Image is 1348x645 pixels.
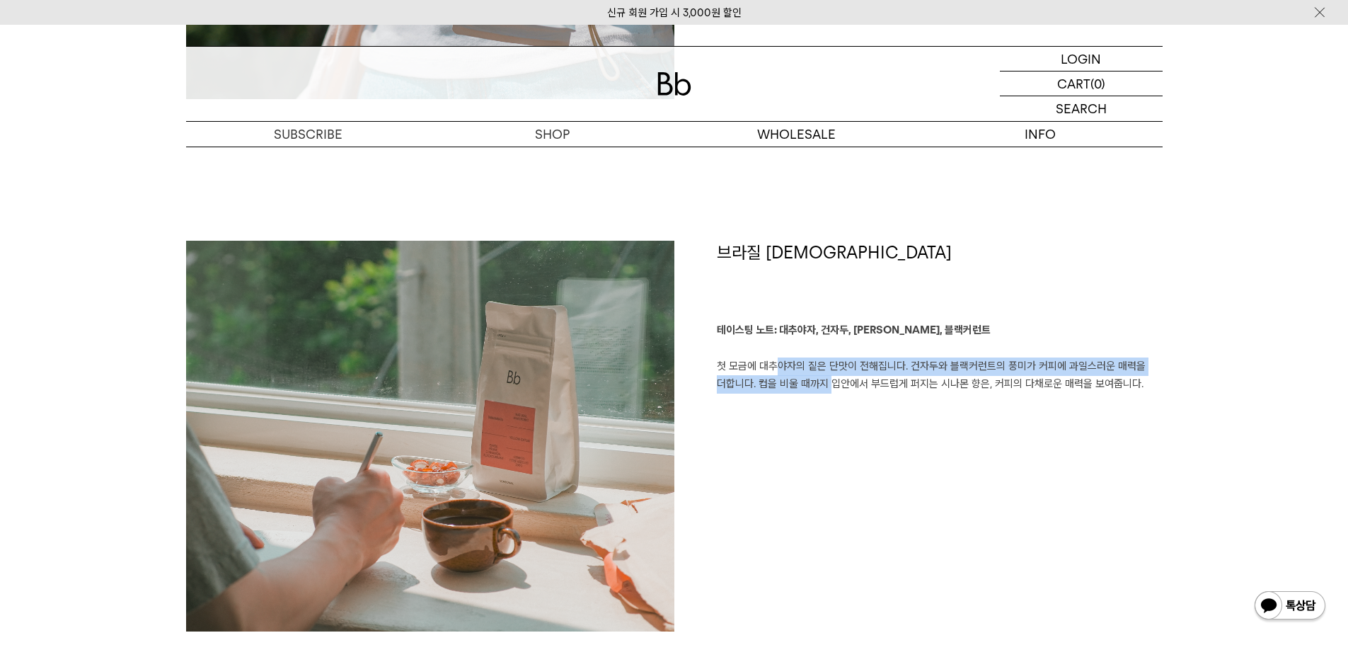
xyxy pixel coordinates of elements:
[1057,72,1090,96] p: CART
[1253,590,1327,624] img: 카카오톡 채널 1:1 채팅 버튼
[1056,96,1107,121] p: SEARCH
[657,72,691,96] img: 로고
[1061,47,1101,71] p: LOGIN
[186,241,674,632] img: 2e3ad162ec2d51aeafd5b7ef870e622e_103410.png
[1090,72,1105,96] p: (0)
[1000,72,1163,96] a: CART (0)
[717,241,1163,321] h1: 브라질 [DEMOGRAPHIC_DATA]
[430,122,674,147] a: SHOP
[1000,47,1163,72] a: LOGIN
[717,321,1163,394] p: 첫 모금에 대추야자의 짙은 단맛이 전해집니다. 건자두와 블랙커런트의 풍미가 커피에 과일스러운 매력을 더합니다. 컵을 비울 때까지 입안에서 부드럽게 퍼지는 시나몬 향은, 커피의...
[717,324,991,336] b: 테이스팅 노트: 대추야자, 건자두, [PERSON_NAME], 블랙커런트
[607,6,742,19] a: 신규 회원 가입 시 3,000원 할인
[674,122,918,147] p: WHOLESALE
[186,122,430,147] a: SUBSCRIBE
[918,122,1163,147] p: INFO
